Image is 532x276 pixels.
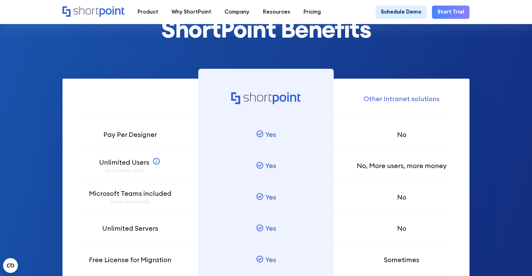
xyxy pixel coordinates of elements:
[265,161,276,171] p: Yes
[89,199,171,206] span: (at no extra cost)
[103,130,157,139] p: Pay Per Designer
[397,130,406,139] p: No
[171,8,211,16] div: Why ShortPoint
[138,8,158,16] div: Product
[304,8,321,16] div: Pricing
[131,6,165,19] a: Product
[432,6,470,19] a: Start Trial
[99,167,149,174] span: (at no extra cost)
[165,6,218,19] a: Why ShortPoint
[89,188,171,205] p: Microsoft Teams included
[62,16,470,42] h2: ShortPoint Benefits
[3,258,18,273] button: Open CMP widget
[297,6,327,19] a: Pricing
[218,6,256,19] a: Company
[99,157,149,174] p: Unlimited Users
[265,255,276,265] p: Yes
[357,161,447,171] p: No
[397,192,406,202] p: No
[263,8,290,16] div: Resources
[501,246,532,276] div: Chat-Widget
[224,8,249,16] div: Company
[256,6,297,19] a: Resources
[364,94,440,104] p: Other Intranet solutions
[366,161,447,170] span: , More users, more money
[89,255,171,265] p: Free License for Migration
[501,246,532,276] iframe: Chat Widget
[99,157,162,174] a: Unlimited Users(at no extra cost)
[265,130,276,139] p: Yes
[62,6,124,18] a: Home
[397,223,406,233] p: No
[384,255,419,265] p: Sometimes
[265,223,276,233] p: Yes
[265,192,276,202] p: Yes
[102,223,158,233] p: Unlimited Servers
[376,6,427,19] a: Schedule Demo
